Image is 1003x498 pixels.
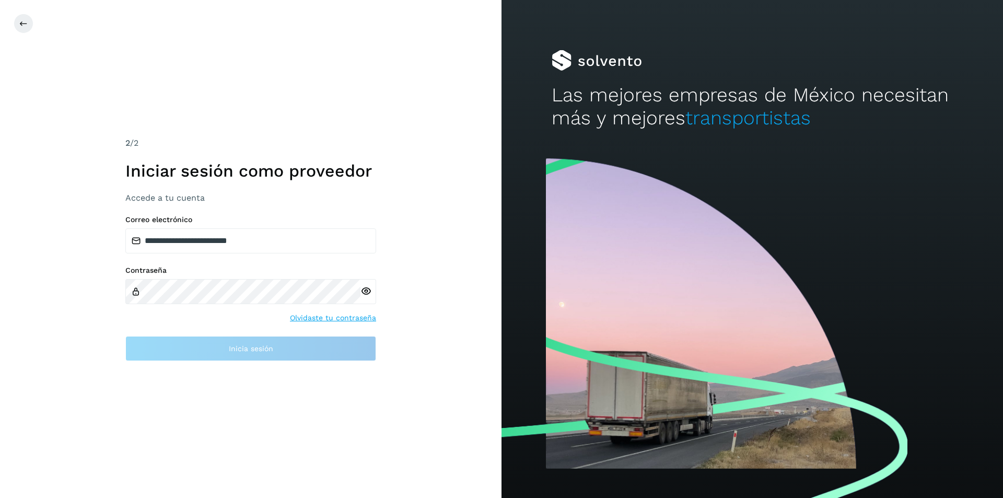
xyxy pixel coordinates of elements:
label: Correo electrónico [125,215,376,224]
a: Olvidaste tu contraseña [290,312,376,323]
h3: Accede a tu cuenta [125,193,376,203]
label: Contraseña [125,266,376,275]
span: 2 [125,138,130,148]
button: Inicia sesión [125,336,376,361]
h1: Iniciar sesión como proveedor [125,161,376,181]
span: Inicia sesión [229,345,273,352]
h2: Las mejores empresas de México necesitan más y mejores [552,84,953,130]
span: transportistas [685,107,811,129]
div: /2 [125,137,376,149]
